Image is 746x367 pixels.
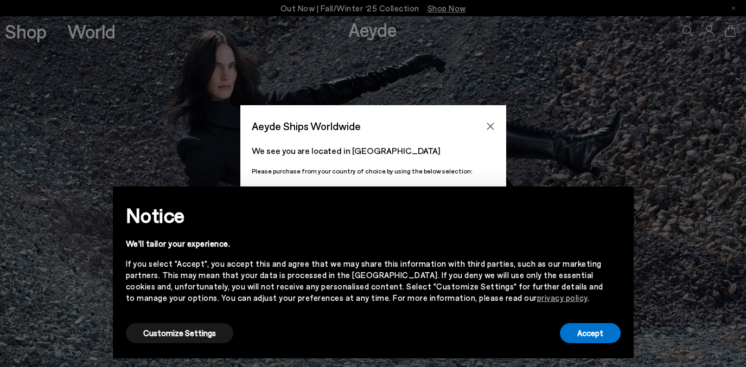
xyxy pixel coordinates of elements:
button: Customize Settings [126,323,233,343]
button: Close [482,118,499,134]
button: Accept [560,323,621,343]
h2: Notice [126,201,603,229]
a: privacy policy [537,293,588,302]
p: We see you are located in [GEOGRAPHIC_DATA] [252,144,495,157]
p: Please purchase from your country of choice by using the below selection: [252,166,495,176]
span: Aeyde Ships Worldwide [252,117,361,136]
div: If you select "Accept", you accept this and agree that we may share this information with third p... [126,258,603,304]
button: Close this notice [603,190,629,216]
span: × [613,195,620,210]
div: We'll tailor your experience. [126,238,603,249]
